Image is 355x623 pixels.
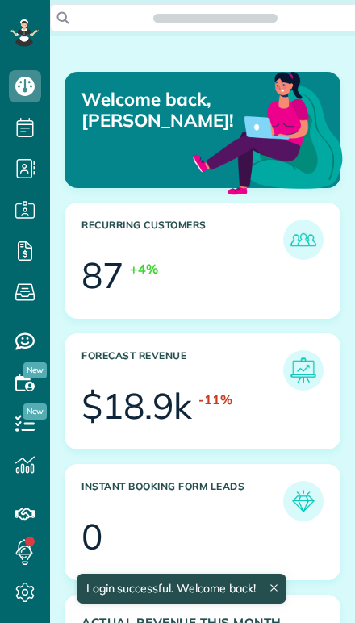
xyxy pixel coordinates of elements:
[287,485,319,517] img: icon_form_leads-04211a6a04a5b2264e4ee56bc0799ec3eb69b7e499cbb523a139df1d13a81ae0.png
[81,350,283,391] h3: Forecast Revenue
[81,89,251,132] p: Welcome back, [PERSON_NAME]!
[81,257,123,293] div: 87
[23,403,47,420] span: New
[287,224,319,256] img: icon_recurring_customers-cf858462ba22bcd05b5a5880d41d6543d210077de5bb9ebc9590e49fd87d84ed.png
[81,388,192,424] div: $18.9k
[23,362,47,378] span: New
[190,53,346,210] img: dashboard_welcome-42a62b7d889689a78055ac9021e634bf52bae3f8056760290aed330b23ab8690.png
[287,354,319,387] img: icon_forecast_revenue-8c13a41c7ed35a8dcfafea3cbb826a0462acb37728057bba2d056411b612bbbe.png
[81,481,283,521] h3: Instant Booking Form Leads
[76,574,286,604] div: Login successful. Welcome back!
[81,220,283,260] h3: Recurring Customers
[169,10,261,26] span: Search ZenMaid…
[81,519,102,554] div: 0
[198,391,232,409] div: -11%
[130,260,158,278] div: +4%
